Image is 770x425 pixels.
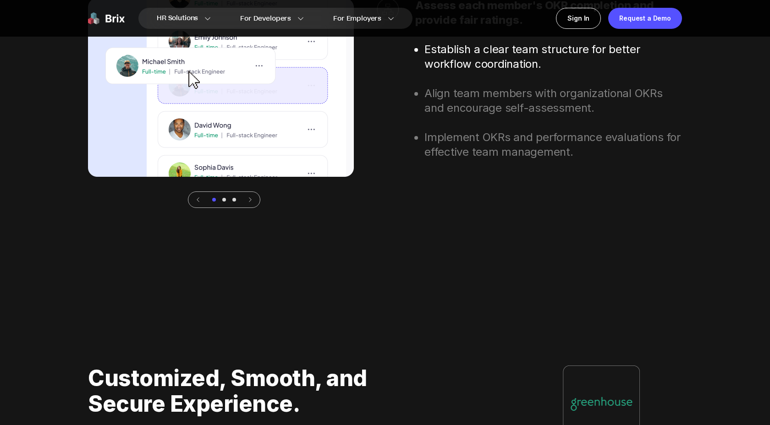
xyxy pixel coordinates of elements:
[424,130,682,159] li: Implement OKRs and performance evaluations for effective team management.
[88,365,370,417] div: Customized, Smooth, and Secure Experience.
[556,8,601,29] a: Sign In
[608,8,682,29] a: Request a Demo
[333,14,381,23] span: For Employers
[157,11,198,26] span: HR Solutions
[424,42,682,71] li: Establish a clear team structure for better workflow coordination.
[424,86,682,115] li: Align team members with organizational OKRs and encourage self-assessment.
[240,14,291,23] span: For Developers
